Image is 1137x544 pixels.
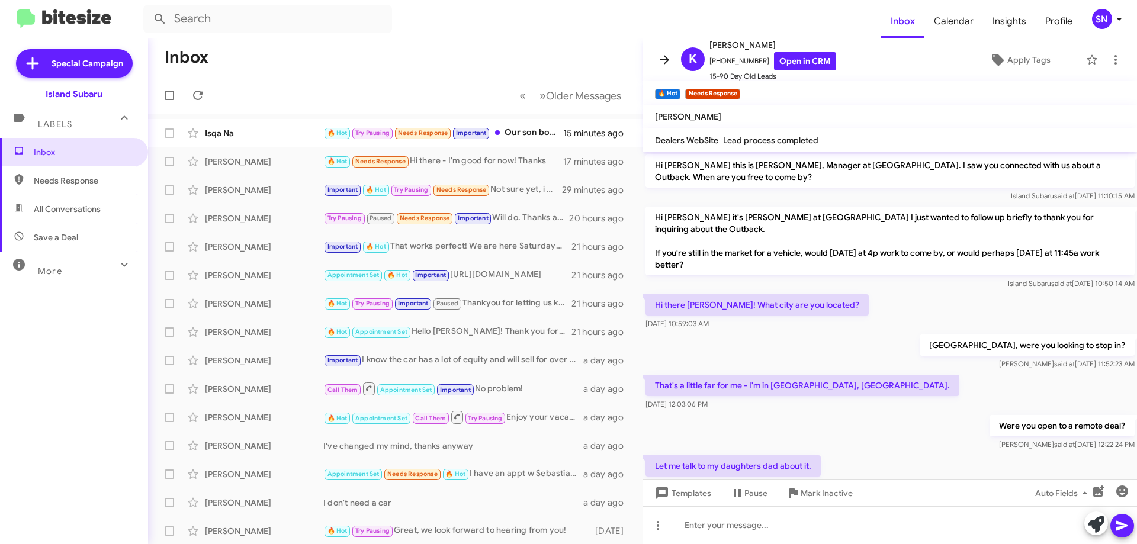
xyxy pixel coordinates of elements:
div: a day ago [583,411,633,423]
div: [PERSON_NAME] [205,269,323,281]
span: Important [415,271,446,279]
p: Hi [PERSON_NAME] it's [PERSON_NAME] at [GEOGRAPHIC_DATA] I just wanted to follow up briefly to th... [645,207,1135,275]
div: [PERSON_NAME] [205,326,323,338]
span: Important [458,214,489,222]
span: » [539,88,546,103]
span: Auto Fields [1035,482,1092,504]
span: 🔥 Hot [366,243,386,250]
div: [PERSON_NAME] [205,440,323,452]
button: Auto Fields [1026,482,1101,504]
div: SN [1092,9,1112,29]
div: [PERSON_NAME] [205,383,323,395]
div: I don't need a car [323,497,583,508]
input: Search [143,5,392,33]
small: Needs Response [685,89,740,99]
span: Pause [744,482,767,504]
span: Lead process completed [723,135,818,146]
span: Try Pausing [394,186,428,194]
p: Were you open to a remote deal? [990,415,1135,436]
div: Great, we look forward to hearing from you! [323,524,589,537]
div: a day ago [583,440,633,452]
span: 🔥 Hot [327,157,348,165]
div: [PERSON_NAME] [205,241,323,253]
div: Isqa Na [205,127,323,139]
span: [PHONE_NUMBER] [709,52,836,70]
span: 🔥 Hot [327,300,348,307]
div: a day ago [583,383,633,395]
span: Needs Response [355,157,406,165]
span: Try Pausing [327,214,362,222]
a: Profile [1036,4,1082,38]
span: Mark Inactive [801,482,853,504]
div: 15 minutes ago [563,127,633,139]
button: Mark Inactive [777,482,862,504]
span: [PERSON_NAME] [709,38,836,52]
nav: Page navigation example [513,83,628,108]
span: [PERSON_NAME] [655,111,721,122]
div: [PERSON_NAME] [205,355,323,366]
span: Needs Response [387,470,438,478]
div: [PERSON_NAME] [205,497,323,508]
span: Important [327,356,358,364]
span: Call Them [327,386,358,394]
div: I've changed my mind, thanks anyway [323,440,583,452]
div: 29 minutes ago [562,184,633,196]
span: Paused [436,300,458,307]
div: I have an appt w Sebastian [DATE]. Thank you. [323,467,583,481]
div: Hi there - I'm good for now! Thanks [323,154,563,168]
span: Save a Deal [34,231,78,243]
span: Needs Response [398,129,448,137]
span: Appointment Set [355,328,407,336]
span: Try Pausing [355,300,390,307]
span: [DATE] 12:03:06 PM [645,400,708,408]
div: Enjoy your vacation [PERSON_NAME]! We can be back in touch at a more convenient time. [323,410,583,424]
a: Open in CRM [774,52,836,70]
span: Needs Response [34,175,134,186]
a: Calendar [924,4,983,38]
span: 🔥 Hot [387,271,407,279]
span: Important [440,386,471,394]
div: [PERSON_NAME] [205,213,323,224]
span: said at [1051,279,1072,288]
span: Needs Response [436,186,487,194]
span: Insights [983,4,1036,38]
span: « [519,88,526,103]
p: Hi [PERSON_NAME] this is [PERSON_NAME], Manager at [GEOGRAPHIC_DATA]. I saw you connected with us... [645,154,1135,188]
span: Island Subaru [DATE] 11:10:15 AM [1011,191,1135,200]
span: Important [456,129,487,137]
span: 🔥 Hot [327,129,348,137]
div: 21 hours ago [571,241,633,253]
span: [PERSON_NAME] [DATE] 11:52:23 AM [999,359,1135,368]
span: 🔥 Hot [445,470,465,478]
span: Try Pausing [355,129,390,137]
div: 17 minutes ago [563,156,633,168]
span: Inbox [34,146,134,158]
button: Pause [721,482,777,504]
span: 🔥 Hot [327,328,348,336]
span: Apply Tags [1007,49,1051,70]
span: Important [327,186,358,194]
div: [PERSON_NAME] [205,411,323,423]
h1: Inbox [165,48,208,67]
div: 21 hours ago [571,298,633,310]
span: Call Them [415,414,446,422]
div: Will do. Thanks again ! [323,211,569,225]
span: said at [1054,440,1075,449]
a: Inbox [881,4,924,38]
button: Apply Tags [959,49,1080,70]
span: Labels [38,119,72,130]
span: Important [398,300,429,307]
span: All Conversations [34,203,101,215]
div: [DATE] [589,525,633,537]
span: Appointment Set [327,470,380,478]
div: a day ago [583,355,633,366]
p: Let me talk to my daughters dad about it. [645,455,821,477]
button: Previous [512,83,533,108]
span: Paused [370,214,391,222]
div: Island Subaru [46,88,102,100]
span: said at [1054,359,1075,368]
span: Dealers WebSite [655,135,718,146]
span: Island Subaru [DATE] 10:50:14 AM [1008,279,1135,288]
